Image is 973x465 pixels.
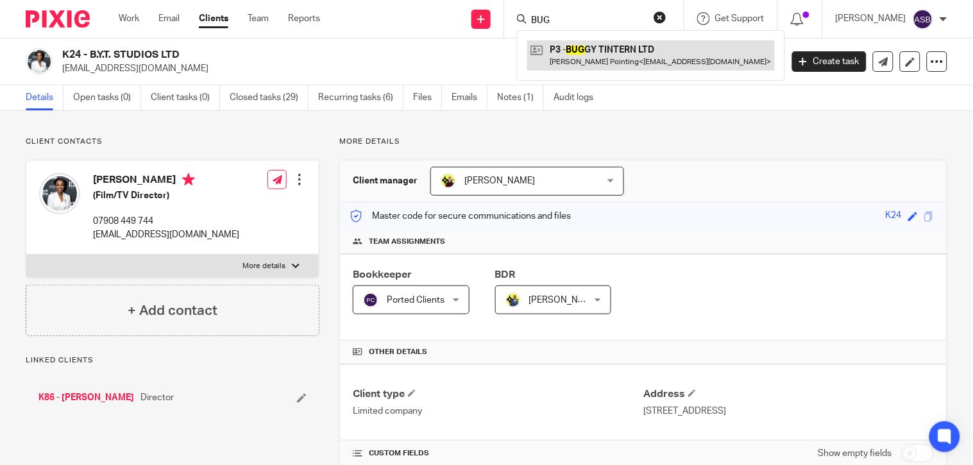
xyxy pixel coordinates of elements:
[529,296,600,305] span: [PERSON_NAME]
[182,173,195,186] i: Primary
[363,292,378,308] img: svg%3E
[441,173,456,189] img: Megan-Starbridge.jpg
[350,210,571,223] p: Master code for secure communications and files
[26,85,63,110] a: Details
[353,174,418,187] h3: Client manager
[353,405,643,418] p: Limited company
[128,301,217,321] h4: + Add contact
[26,10,90,28] img: Pixie
[318,85,403,110] a: Recurring tasks (6)
[643,387,934,401] h4: Address
[836,12,906,25] p: [PERSON_NAME]
[495,269,516,280] span: BDR
[497,85,544,110] a: Notes (1)
[369,347,427,357] span: Other details
[38,391,134,404] a: K86 - [PERSON_NAME]
[792,51,867,72] a: Create task
[26,137,319,147] p: Client contacts
[886,209,902,224] div: K24
[818,447,892,460] label: Show empty fields
[715,14,765,23] span: Get Support
[288,12,320,25] a: Reports
[339,137,947,147] p: More details
[93,173,239,189] h4: [PERSON_NAME]
[62,48,630,62] h2: K24 - B.Y.T. STUDIOS LTD
[93,189,239,202] h5: (Film/TV Director)
[158,12,180,25] a: Email
[242,261,285,271] p: More details
[39,173,80,214] img: Zara%20King.jpg
[73,85,141,110] a: Open tasks (0)
[119,12,139,25] a: Work
[93,215,239,228] p: 07908 449 744
[464,176,535,185] span: [PERSON_NAME]
[387,296,444,305] span: Ported Clients
[505,292,521,308] img: Dennis-Starbridge.jpg
[369,237,445,247] span: Team assignments
[26,48,53,75] img: Zara%20King.jpg
[654,11,666,24] button: Clear
[248,12,269,25] a: Team
[913,9,933,30] img: svg%3E
[353,269,412,280] span: Bookkeeper
[643,405,934,418] p: [STREET_ADDRESS]
[353,387,643,401] h4: Client type
[413,85,442,110] a: Files
[530,15,645,27] input: Search
[93,228,239,241] p: [EMAIL_ADDRESS][DOMAIN_NAME]
[452,85,487,110] a: Emails
[199,12,228,25] a: Clients
[151,85,220,110] a: Client tasks (0)
[62,62,773,75] p: [EMAIL_ADDRESS][DOMAIN_NAME]
[140,391,174,404] span: Director
[26,355,319,366] p: Linked clients
[554,85,603,110] a: Audit logs
[230,85,309,110] a: Closed tasks (29)
[353,448,643,459] h4: CUSTOM FIELDS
